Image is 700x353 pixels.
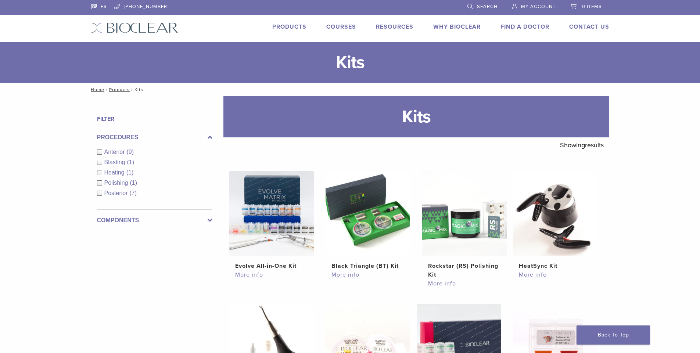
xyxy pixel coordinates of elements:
[104,149,127,155] span: Anterior
[126,169,134,176] span: (1)
[326,23,356,30] a: Courses
[86,83,615,96] nav: Kits
[104,88,109,91] span: /
[513,171,597,256] img: HeatSync Kit
[331,270,404,279] a: More info
[428,262,501,279] h2: Rockstar (RS) Polishing Kit
[428,279,501,288] a: More info
[223,96,609,137] h1: Kits
[477,4,498,10] span: Search
[235,262,308,270] h2: Evolve All-in-One Kit
[513,171,598,270] a: HeatSync KitHeatSync Kit
[104,180,130,186] span: Polishing
[104,169,126,176] span: Heating
[521,4,556,10] span: My Account
[326,171,410,256] img: Black Triangle (BT) Kit
[235,270,308,279] a: More info
[331,262,404,270] h2: Black Triangle (BT) Kit
[500,23,549,30] a: Find A Doctor
[89,87,104,92] a: Home
[519,262,592,270] h2: HeatSync Kit
[272,23,306,30] a: Products
[229,171,314,256] img: Evolve All-in-One Kit
[519,270,592,279] a: More info
[109,87,130,92] a: Products
[91,22,178,33] img: Bioclear
[569,23,609,30] a: Contact Us
[130,180,137,186] span: (1)
[130,190,137,196] span: (7)
[325,171,411,270] a: Black Triangle (BT) KitBlack Triangle (BT) Kit
[97,216,212,225] label: Components
[229,171,315,270] a: Evolve All-in-One KitEvolve All-in-One Kit
[130,88,134,91] span: /
[97,115,212,123] h4: Filter
[422,171,507,256] img: Rockstar (RS) Polishing Kit
[376,23,413,30] a: Resources
[127,159,134,165] span: (1)
[97,133,212,142] label: Procedures
[104,190,130,196] span: Posterior
[560,137,604,153] p: Showing results
[422,171,507,279] a: Rockstar (RS) Polishing KitRockstar (RS) Polishing Kit
[577,325,650,345] a: Back To Top
[127,149,134,155] span: (9)
[582,4,602,10] span: 0 items
[433,23,481,30] a: Why Bioclear
[104,159,127,165] span: Blasting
